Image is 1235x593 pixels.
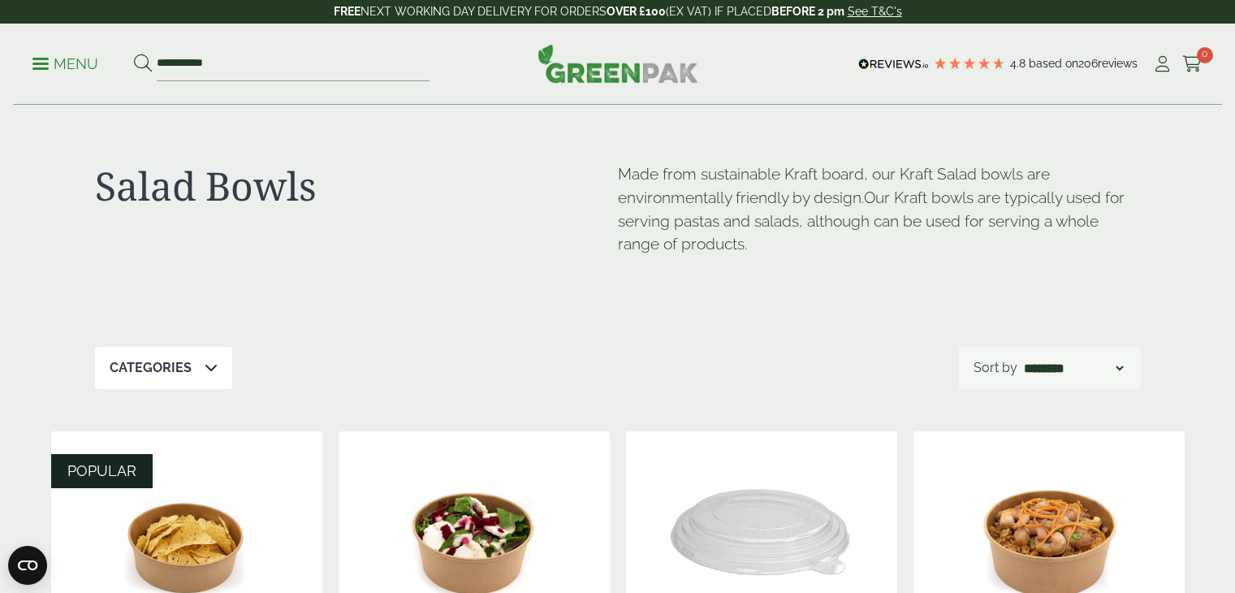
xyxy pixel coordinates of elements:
p: Menu [32,54,98,74]
span: Our Kraft bowls are typically used for serving pastas and salads, although can be used for servin... [618,188,1125,253]
h1: Salad Bowls [95,162,618,210]
strong: BEFORE 2 pm [771,5,844,18]
div: 4.79 Stars [933,56,1006,71]
span: 206 [1078,57,1098,70]
i: Cart [1182,56,1203,72]
span: POPULAR [67,462,136,479]
i: My Account [1152,56,1172,72]
a: See T&C's [848,5,902,18]
span: 4.8 [1010,57,1029,70]
span: Based on [1029,57,1078,70]
a: Menu [32,54,98,71]
button: Open CMP widget [8,546,47,585]
span: Made from sustainable Kraft board, our Kraft Salad bowls are environmentally friendly by design. [618,165,1050,206]
strong: OVER £100 [607,5,666,18]
img: GreenPak Supplies [538,44,698,83]
span: 0 [1197,47,1213,63]
strong: FREE [334,5,361,18]
p: Sort by [974,358,1017,378]
select: Shop order [1021,358,1126,378]
p: Categories [110,358,192,378]
span: reviews [1098,57,1138,70]
img: REVIEWS.io [858,58,929,70]
a: 0 [1182,52,1203,76]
